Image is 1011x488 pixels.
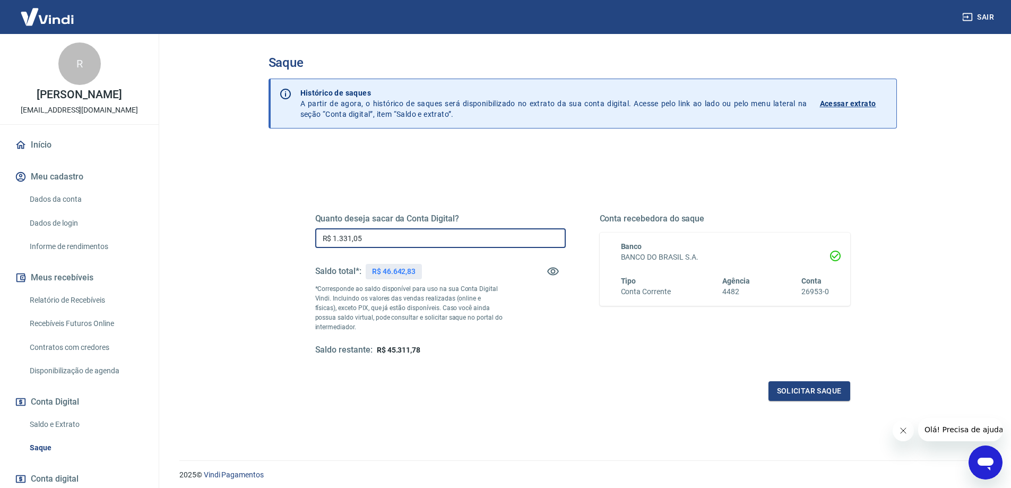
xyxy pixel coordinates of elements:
h5: Saldo total*: [315,266,361,277]
a: Início [13,133,146,157]
span: Tipo [621,277,636,285]
p: Acessar extrato [820,98,876,109]
h5: Saldo restante: [315,345,373,356]
h5: Conta recebedora do saque [600,213,850,224]
span: Agência [722,277,750,285]
p: *Corresponde ao saldo disponível para uso na sua Conta Digital Vindi. Incluindo os valores das ve... [315,284,503,332]
a: Saque [25,437,146,459]
button: Sair [960,7,998,27]
a: Vindi Pagamentos [204,470,264,479]
h3: Saque [269,55,897,70]
span: Conta digital [31,472,79,486]
iframe: Mensagem da empresa [918,418,1003,441]
iframe: Botão para abrir a janela de mensagens [969,446,1003,480]
h6: BANCO DO BRASIL S.A. [621,252,829,263]
a: Disponibilização de agenda [25,360,146,382]
a: Acessar extrato [820,88,888,119]
a: Relatório de Recebíveis [25,289,146,311]
div: R [58,42,101,85]
span: R$ 45.311,78 [377,346,420,354]
img: Vindi [13,1,82,33]
a: Informe de rendimentos [25,236,146,258]
h6: 26953-0 [801,286,829,297]
p: [PERSON_NAME] [37,89,122,100]
a: Recebíveis Futuros Online [25,313,146,335]
p: A partir de agora, o histórico de saques será disponibilizado no extrato da sua conta digital. Ac... [300,88,807,119]
button: Meu cadastro [13,165,146,189]
h5: Quanto deseja sacar da Conta Digital? [315,213,566,224]
span: Conta [801,277,822,285]
h6: 4482 [722,286,750,297]
p: R$ 46.642,83 [372,266,416,277]
button: Conta Digital [13,390,146,414]
iframe: Fechar mensagem [893,420,914,441]
p: Histórico de saques [300,88,807,98]
button: Solicitar saque [768,381,850,401]
span: Banco [621,242,642,251]
a: Dados da conta [25,189,146,210]
p: [EMAIL_ADDRESS][DOMAIN_NAME] [21,105,138,116]
a: Saldo e Extrato [25,414,146,435]
a: Contratos com credores [25,337,146,358]
a: Dados de login [25,212,146,234]
span: Olá! Precisa de ajuda? [6,7,89,16]
p: 2025 © [179,469,986,481]
button: Meus recebíveis [13,266,146,289]
h6: Conta Corrente [621,286,671,297]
